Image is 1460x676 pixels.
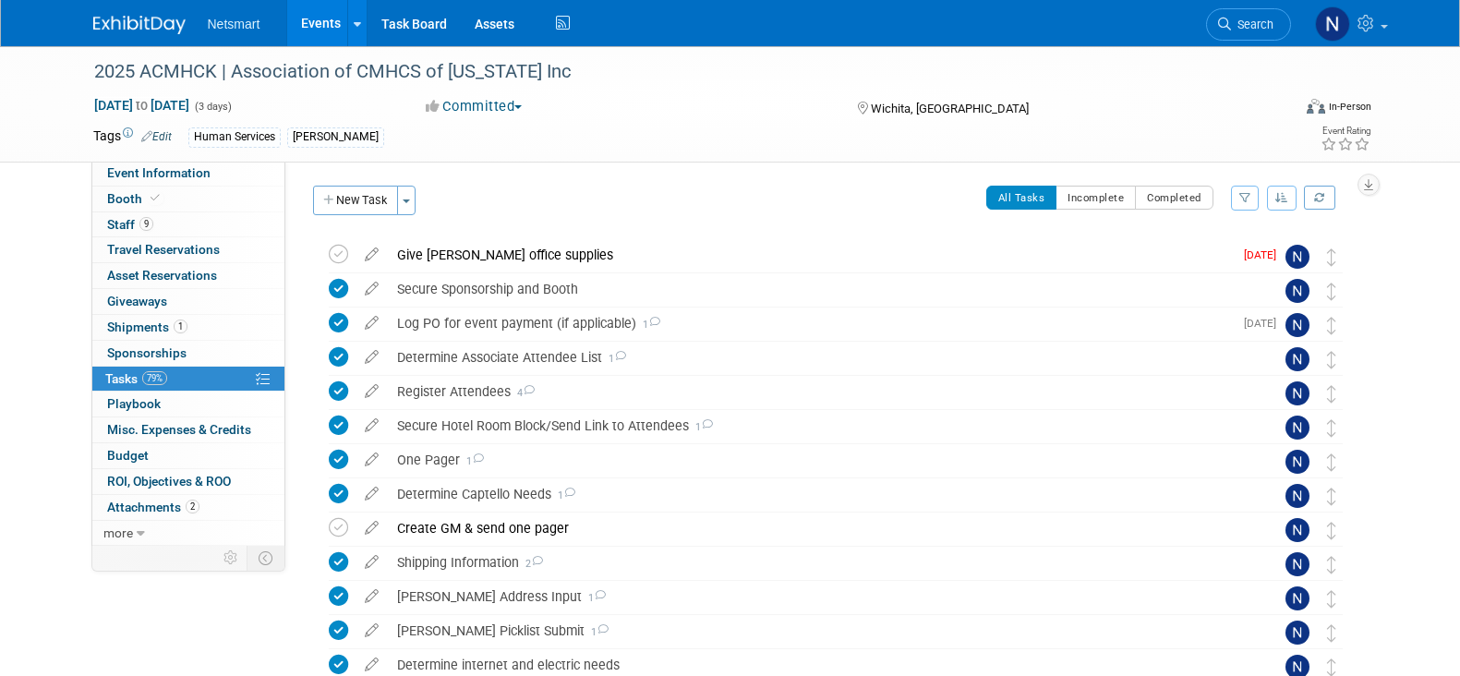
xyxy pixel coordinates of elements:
a: Playbook [92,392,284,416]
a: ROI, Objectives & ROO [92,469,284,494]
td: Personalize Event Tab Strip [215,546,247,570]
a: more [92,521,284,546]
span: to [133,98,151,113]
td: Toggle Event Tabs [247,546,284,570]
span: Playbook [107,396,161,411]
span: Shipments [107,320,187,334]
div: Register Attendees [388,376,1249,407]
a: Budget [92,443,284,468]
span: Wichita, [GEOGRAPHIC_DATA] [871,102,1029,115]
div: Secure Hotel Room Block/Send Link to Attendees [388,410,1249,441]
a: edit [356,281,388,297]
img: Format-Inperson.png [1307,99,1325,114]
div: Give [PERSON_NAME] office supplies [388,239,1233,271]
a: Search [1206,8,1291,41]
span: 1 [551,489,575,501]
a: edit [356,622,388,639]
a: Booth [92,187,284,211]
img: Nina Finn [1315,6,1350,42]
a: edit [356,349,388,366]
div: Human Services [188,127,281,147]
div: Event Rating [1321,127,1370,136]
span: Search [1231,18,1273,31]
div: Secure Sponsorship and Booth [388,273,1249,305]
i: Move task [1327,658,1336,676]
a: Refresh [1304,186,1335,210]
a: edit [356,520,388,537]
a: edit [356,383,388,400]
a: edit [356,588,388,605]
a: Giveaways [92,289,284,314]
span: 1 [689,421,713,433]
i: Move task [1327,590,1336,608]
i: Move task [1327,283,1336,300]
div: 2025 ACMHCK | Association of CMHCS of [US_STATE] Inc [88,55,1263,89]
span: more [103,525,133,540]
a: Shipments1 [92,315,284,340]
div: Create GM & send one pager [388,513,1249,544]
span: Travel Reservations [107,242,220,257]
i: Move task [1327,419,1336,437]
div: Determine Captello Needs [388,478,1249,510]
a: edit [356,247,388,263]
div: Shipping Information [388,547,1249,578]
span: (3 days) [193,101,232,113]
a: Asset Reservations [92,263,284,288]
div: [PERSON_NAME] Picklist Submit [388,615,1249,646]
span: 2 [519,558,543,570]
a: Attachments2 [92,495,284,520]
a: Travel Reservations [92,237,284,262]
div: Event Format [1182,96,1372,124]
img: Nina Finn [1285,450,1309,474]
span: Booth [107,191,163,206]
div: In-Person [1328,100,1371,114]
a: Misc. Expenses & Credits [92,417,284,442]
span: 1 [636,319,660,331]
a: Staff9 [92,212,284,237]
span: Misc. Expenses & Credits [107,422,251,437]
img: Nina Finn [1285,245,1309,269]
i: Move task [1327,488,1336,505]
button: Completed [1135,186,1213,210]
img: Nina Finn [1285,518,1309,542]
img: Nina Finn [1285,416,1309,440]
i: Move task [1327,522,1336,539]
span: 9 [139,217,153,231]
span: [DATE] [1244,317,1285,330]
span: Attachments [107,500,199,514]
div: [PERSON_NAME] Address Input [388,581,1249,612]
img: Nina Finn [1285,381,1309,405]
div: One Pager [388,444,1249,476]
i: Move task [1327,317,1336,334]
button: Incomplete [1056,186,1136,210]
span: 1 [602,353,626,365]
a: Tasks79% [92,367,284,392]
span: 4 [511,387,535,399]
span: Sponsorships [107,345,187,360]
img: Nina Finn [1285,552,1309,576]
img: Nina Finn [1285,313,1309,337]
span: 1 [585,626,609,638]
td: Tags [93,127,172,148]
a: Event Information [92,161,284,186]
i: Move task [1327,624,1336,642]
span: [DATE] [DATE] [93,97,190,114]
img: Nina Finn [1285,347,1309,371]
i: Move task [1327,351,1336,368]
a: edit [356,554,388,571]
div: [PERSON_NAME] [287,127,384,147]
div: Determine Associate Attendee List [388,342,1249,373]
span: 1 [582,592,606,604]
i: Move task [1327,556,1336,573]
span: 1 [460,455,484,467]
i: Booth reservation complete [151,193,160,203]
a: edit [356,657,388,673]
a: edit [356,417,388,434]
span: 1 [174,320,187,333]
span: Budget [107,448,149,463]
a: edit [356,452,388,468]
span: Netsmart [208,17,260,31]
button: New Task [313,186,398,215]
span: [DATE] [1244,248,1285,261]
a: edit [356,486,388,502]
